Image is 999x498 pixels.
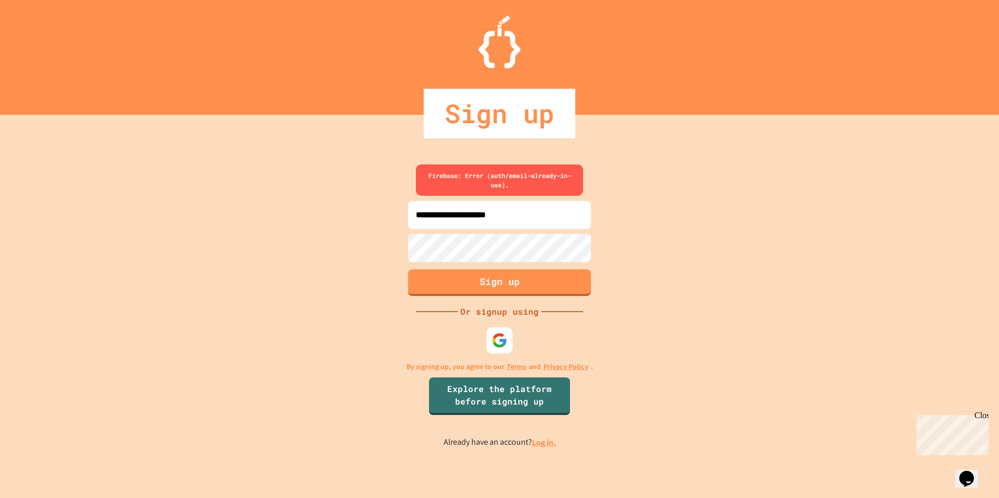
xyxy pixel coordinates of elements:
[429,377,570,415] a: Explore the platform before signing up
[532,437,556,448] a: Log in.
[4,4,72,66] div: Chat with us now!Close
[507,361,526,372] a: Terms
[444,436,556,449] p: Already have an account?
[492,333,507,348] img: google-icon.svg
[416,164,583,196] div: Firebase: Error (auth/email-already-in-use).
[408,269,591,296] button: Sign up
[406,361,593,372] p: By signing up, you agree to our and .
[479,16,520,68] img: Logo.svg
[458,305,541,318] div: Or signup using
[543,361,588,372] a: Privacy Policy
[424,89,575,138] div: Sign up
[955,456,989,488] iframe: chat widget
[912,411,989,455] iframe: chat widget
